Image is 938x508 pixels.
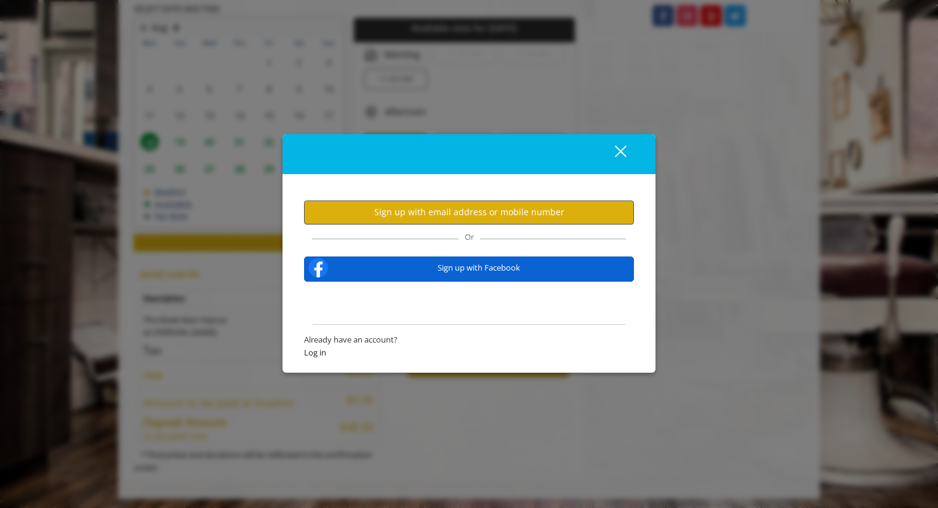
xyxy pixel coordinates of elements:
div: close dialog [601,145,625,163]
button: Sign up with email address or mobile number [304,200,634,224]
span: Already have an account? [304,333,634,346]
span: Or [459,231,480,242]
iframe: Sign in with Google Button [405,290,533,317]
img: facebook-logo [306,255,331,280]
button: close dialog [592,141,634,167]
span: Sign up with Facebook [331,261,627,274]
span: Log in [304,346,634,359]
